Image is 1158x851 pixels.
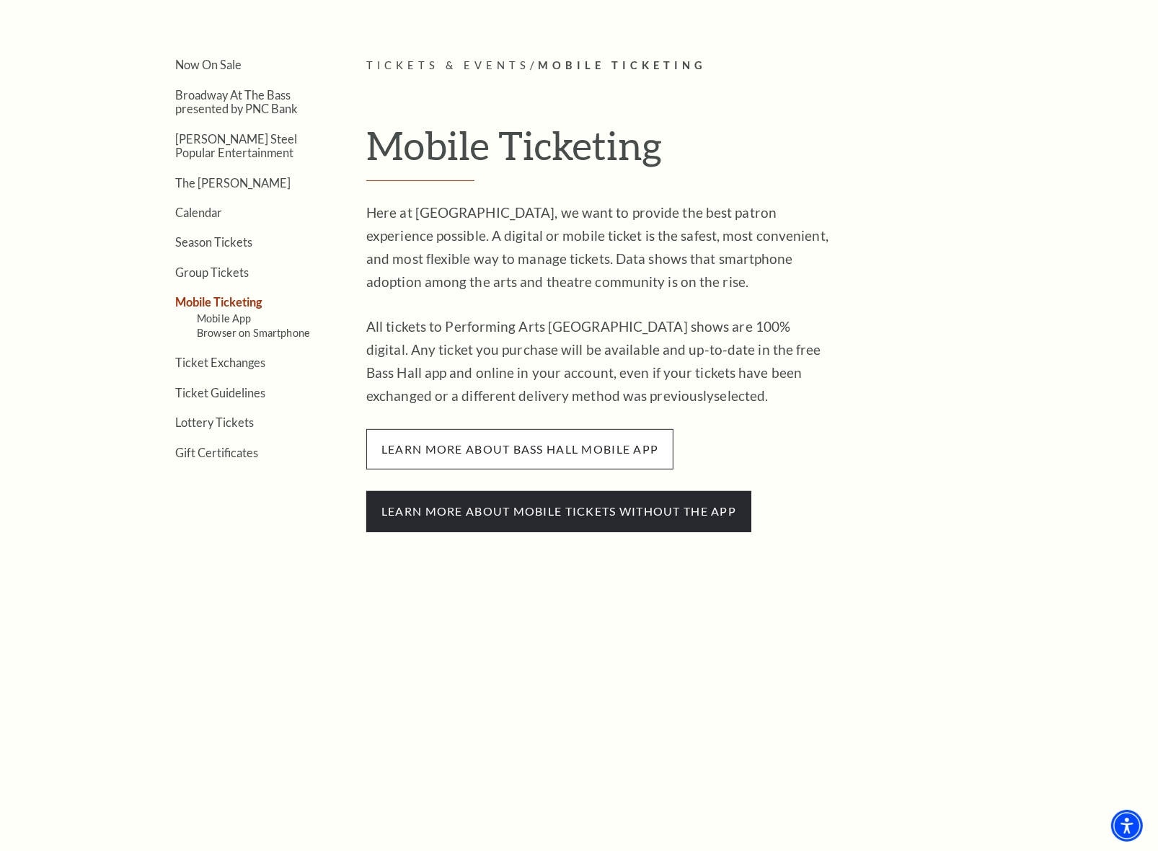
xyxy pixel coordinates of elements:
span: learn more about bass hall mobile app [366,429,673,469]
a: Gift Certificates [175,446,258,459]
a: Lottery Tickets [175,415,254,429]
a: Learn more about mobile tickets without the app [366,502,751,519]
p: selected. [366,315,835,407]
a: Browser on Smartphone [197,327,310,339]
a: [PERSON_NAME] Steel Popular Entertainment [175,132,297,159]
a: Season Tickets [175,235,252,249]
h1: Mobile Ticketing [366,122,1026,181]
p: Here at [GEOGRAPHIC_DATA], we want to provide the best patron experience possible. A digital or m... [366,201,835,294]
span: Mobile Ticketing [538,59,707,71]
a: Group Tickets [175,265,249,279]
a: Broadway At The Bass presented by PNC Bank [175,88,298,115]
div: Accessibility Menu [1111,810,1143,842]
a: The [PERSON_NAME] [175,176,291,190]
a: Calendar [175,206,222,219]
a: Mobile Ticketing [175,295,262,309]
span: All tickets to Performing Arts [GEOGRAPHIC_DATA] shows are 100% digital. Any ticket you purchase ... [366,318,821,404]
a: Mobile App [197,312,251,325]
p: / [366,57,1026,75]
a: Ticket Guidelines [175,386,265,400]
a: learn more about bass hall mobile app [366,440,673,457]
iframe: Mobile Tickets are Here! [366,599,770,826]
a: Ticket Exchanges [175,356,265,369]
a: Now On Sale [175,58,242,71]
span: Learn more about mobile tickets without the app [366,491,751,532]
span: Tickets & Events [366,59,530,71]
